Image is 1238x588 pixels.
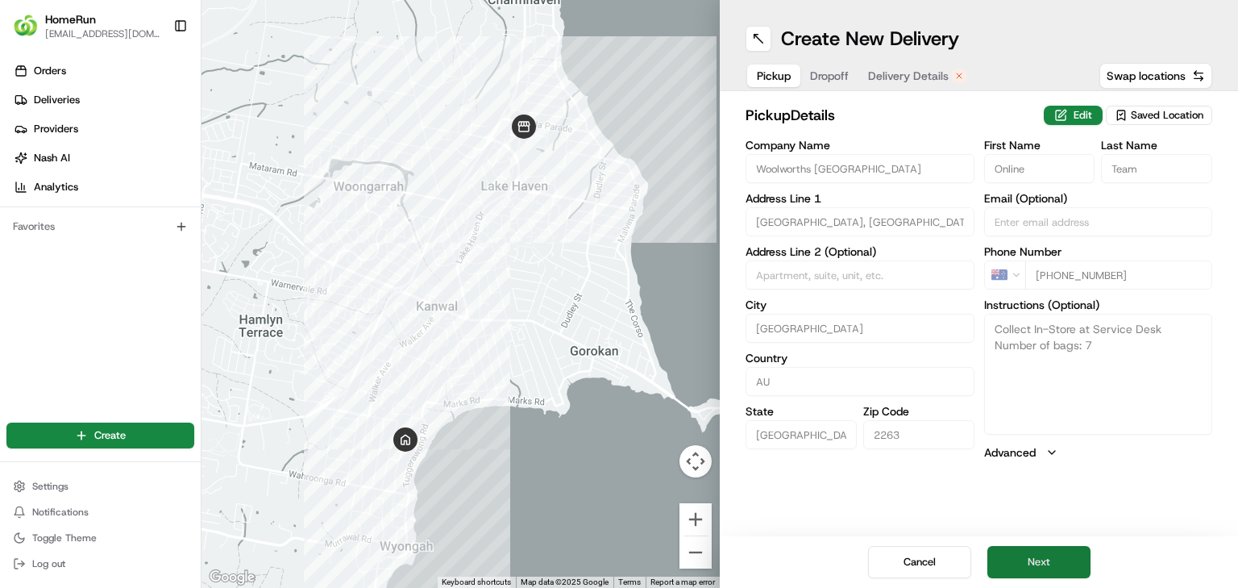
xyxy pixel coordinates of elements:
[6,214,194,240] div: Favorites
[1099,63,1212,89] button: Swap locations
[6,475,194,498] button: Settings
[984,444,1213,461] button: Advanced
[1044,106,1103,125] button: Edit
[746,367,974,396] input: Enter country
[679,445,712,477] button: Map camera controls
[45,27,160,40] button: [EMAIL_ADDRESS][DOMAIN_NAME]
[746,154,974,183] input: Enter company name
[984,193,1213,204] label: Email (Optional)
[868,546,971,578] button: Cancel
[94,428,126,443] span: Create
[984,299,1213,311] label: Instructions (Optional)
[206,567,259,588] a: Open this area in Google Maps (opens a new window)
[984,207,1213,236] input: Enter email address
[984,140,1095,151] label: First Name
[13,13,39,39] img: HomeRun
[34,151,70,165] span: Nash AI
[746,261,974,290] input: Apartment, suite, unit, etc.
[6,116,201,142] a: Providers
[863,420,974,449] input: Enter zip code
[32,506,89,519] span: Notifications
[679,536,712,569] button: Zoom out
[1107,68,1186,84] span: Swap locations
[6,58,201,84] a: Orders
[6,174,201,200] a: Analytics
[6,145,201,171] a: Nash AI
[746,140,974,151] label: Company Name
[34,64,66,78] span: Orders
[32,557,65,570] span: Log out
[984,314,1213,435] textarea: Collect In-Store at Service Desk Number of bags: 7
[746,299,974,311] label: City
[746,104,1034,127] h2: pickup Details
[746,193,974,204] label: Address Line 1
[746,314,974,343] input: Enter city
[34,93,80,107] span: Deliveries
[781,26,959,52] h1: Create New Delivery
[6,87,201,113] a: Deliveries
[618,578,641,586] a: Terms
[987,546,1091,578] button: Next
[746,352,974,364] label: Country
[6,6,167,45] button: HomeRunHomeRun[EMAIL_ADDRESS][DOMAIN_NAME]
[746,207,974,236] input: Enter address
[746,406,857,417] label: State
[746,246,974,257] label: Address Line 2 (Optional)
[984,444,1036,461] label: Advanced
[746,420,857,449] input: Enter state
[6,553,194,575] button: Log out
[1101,140,1212,151] label: Last Name
[6,501,194,523] button: Notifications
[984,246,1213,257] label: Phone Number
[34,122,78,136] span: Providers
[1101,154,1212,183] input: Enter last name
[34,180,78,194] span: Analytics
[1025,261,1213,290] input: Enter phone number
[984,154,1095,183] input: Enter first name
[6,423,194,448] button: Create
[206,567,259,588] img: Google
[1106,104,1212,127] button: Saved Location
[32,532,97,544] span: Toggle Theme
[863,406,974,417] label: Zip Code
[868,68,949,84] span: Delivery Details
[679,503,712,536] button: Zoom in
[45,11,96,27] button: HomeRun
[810,68,849,84] span: Dropoff
[521,578,609,586] span: Map data ©2025 Google
[6,527,194,549] button: Toggle Theme
[442,577,511,588] button: Keyboard shortcuts
[650,578,715,586] a: Report a map error
[757,68,791,84] span: Pickup
[1131,108,1203,123] span: Saved Location
[32,480,69,493] span: Settings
